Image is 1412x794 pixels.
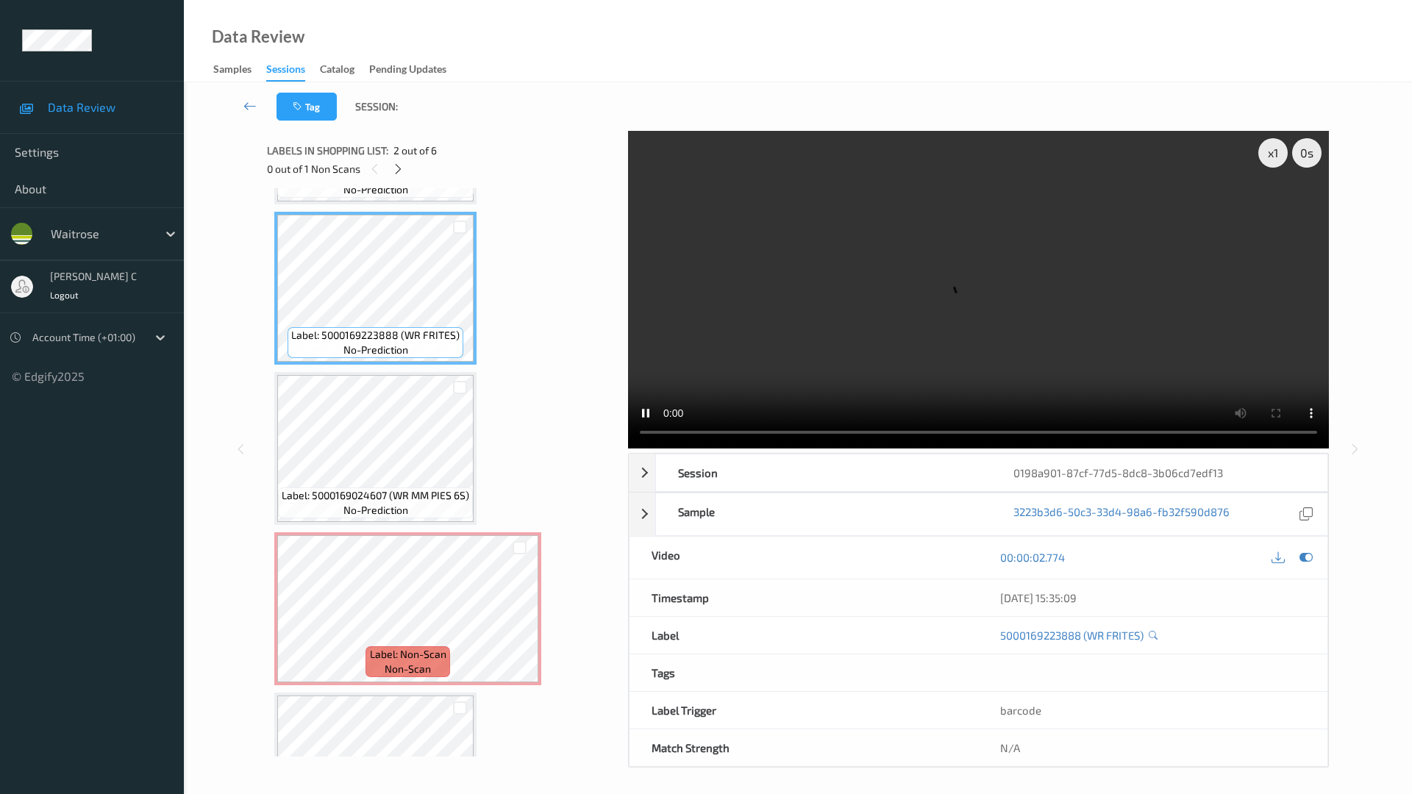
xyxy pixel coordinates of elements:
[370,647,446,662] span: Label: Non-Scan
[1013,504,1230,524] a: 3223b3d6-50c3-33d4-98a6-fb32f590d876
[369,60,461,80] a: Pending Updates
[320,60,369,80] a: Catalog
[385,662,431,676] span: non-scan
[282,488,469,503] span: Label: 5000169024607 (WR MM PIES 6S)
[212,29,304,44] div: Data Review
[266,62,305,82] div: Sessions
[656,454,992,491] div: Session
[978,692,1327,729] div: barcode
[343,343,408,357] span: no-prediction
[343,503,408,518] span: no-prediction
[277,93,337,121] button: Tag
[1292,138,1322,168] div: 0 s
[1000,590,1305,605] div: [DATE] 15:35:09
[630,654,979,691] div: Tags
[369,62,446,80] div: Pending Updates
[629,454,1328,492] div: Session0198a901-87cf-77d5-8dc8-3b06cd7edf13
[266,60,320,82] a: Sessions
[1258,138,1288,168] div: x 1
[656,493,992,535] div: Sample
[630,692,979,729] div: Label Trigger
[978,729,1327,766] div: N/A
[630,579,979,616] div: Timestamp
[267,160,618,178] div: 0 out of 1 Non Scans
[630,617,979,654] div: Label
[267,143,388,158] span: Labels in shopping list:
[629,493,1328,536] div: Sample3223b3d6-50c3-33d4-98a6-fb32f590d876
[393,143,437,158] span: 2 out of 6
[355,99,398,114] span: Session:
[213,60,266,80] a: Samples
[291,328,460,343] span: Label: 5000169223888 (WR FRITES)
[343,182,408,197] span: no-prediction
[1000,628,1144,643] a: 5000169223888 (WR FRITES)
[213,62,252,80] div: Samples
[630,729,979,766] div: Match Strength
[991,454,1327,491] div: 0198a901-87cf-77d5-8dc8-3b06cd7edf13
[320,62,354,80] div: Catalog
[630,537,979,579] div: Video
[1000,550,1065,565] a: 00:00:02.774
